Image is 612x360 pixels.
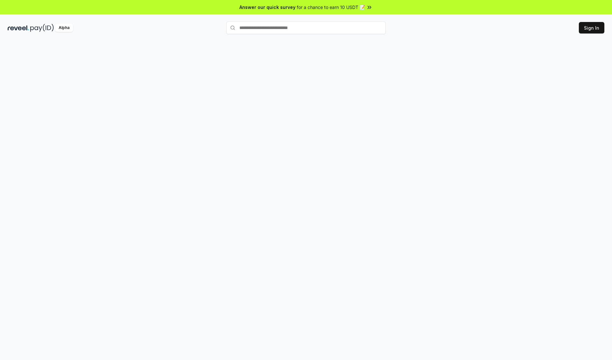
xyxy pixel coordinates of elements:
img: reveel_dark [8,24,29,32]
div: Alpha [55,24,73,32]
span: Answer our quick survey [239,4,295,11]
span: for a chance to earn 10 USDT 📝 [297,4,365,11]
img: pay_id [30,24,54,32]
button: Sign In [579,22,604,33]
